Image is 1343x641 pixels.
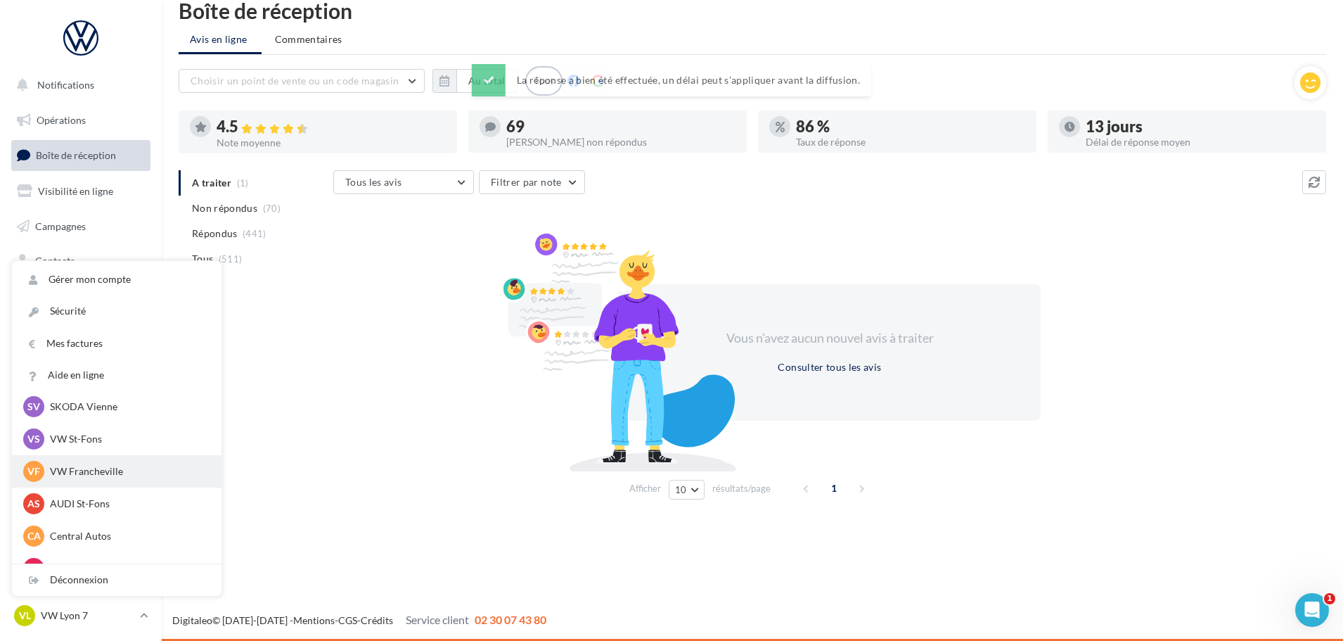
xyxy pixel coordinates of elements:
span: 10 [675,484,687,495]
a: Digitaleo [172,614,212,626]
span: VL [19,609,31,623]
p: Central Motor [50,561,205,576]
span: 1 [823,477,845,500]
span: Boîte de réception [36,149,116,161]
a: Contacts [8,246,153,276]
div: Délai de réponse moyen [1086,137,1315,147]
span: VF [27,464,40,478]
a: Médiathèque [8,281,153,311]
span: VS [27,432,40,446]
a: Crédits [361,614,393,626]
a: Mentions [293,614,335,626]
span: résultats/page [712,482,771,495]
button: Au total [432,69,518,93]
span: Tous [192,252,213,266]
span: Campagnes [35,220,86,231]
a: Visibilité en ligne [8,177,153,206]
a: Calendrier [8,317,153,346]
span: (441) [243,228,266,239]
p: VW Lyon 7 [41,609,134,623]
a: Sécurité [12,296,221,327]
span: Contacts [35,255,75,267]
span: 02 30 07 43 80 [475,613,546,626]
span: CM [26,561,41,576]
span: Commentaires [275,32,342,46]
p: Central Autos [50,529,205,543]
a: Campagnes DataOnDemand [8,398,153,440]
span: (511) [219,253,243,265]
a: Gérer mon compte [12,264,221,296]
span: AS [27,497,40,511]
span: SV [27,400,40,414]
span: Non répondus [192,201,257,215]
div: Vous n'avez aucun nouvel avis à traiter [709,329,951,348]
span: Opérations [37,114,86,126]
a: CGS [338,614,357,626]
div: [PERSON_NAME] non répondus [506,137,735,147]
button: Filtrer par note [479,170,585,194]
div: Taux de réponse [796,137,1025,147]
div: 69 [506,119,735,134]
span: Visibilité en ligne [38,185,113,197]
button: Au total [456,69,518,93]
span: Notifications [37,79,94,91]
div: La réponse a bien été effectuée, un délai peut s’appliquer avant la diffusion. [472,64,871,96]
iframe: Intercom live chat [1295,593,1329,627]
p: VW Francheville [50,464,205,478]
span: Tous les avis [345,176,402,188]
a: PLV et print personnalisable [8,351,153,393]
div: 86 % [796,119,1025,134]
button: Consulter tous les avis [772,359,887,376]
div: Déconnexion [12,564,221,596]
a: VL VW Lyon 7 [11,602,150,629]
p: VW St-Fons [50,432,205,446]
span: Afficher [629,482,661,495]
p: SKODA Vienne [50,400,205,414]
span: 1 [1324,593,1335,604]
span: Choisir un point de vente ou un code magasin [191,75,399,87]
p: AUDI St-Fons [50,497,205,511]
button: Choisir un point de vente ou un code magasin [179,69,425,93]
span: Service client [406,613,469,626]
div: 4.5 [217,119,446,135]
a: Boîte de réception [8,140,153,170]
div: 13 jours [1086,119,1315,134]
a: Aide en ligne [12,360,221,391]
button: 10 [669,480,705,500]
a: Opérations [8,106,153,135]
a: Mes factures [12,328,221,360]
span: © [DATE]-[DATE] - - - [172,614,546,626]
div: Note moyenne [217,138,446,148]
span: (70) [263,203,281,214]
button: Notifications [8,70,148,100]
span: Répondus [192,227,238,241]
button: Tous les avis [333,170,474,194]
span: CA [27,529,41,543]
a: Campagnes [8,212,153,241]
